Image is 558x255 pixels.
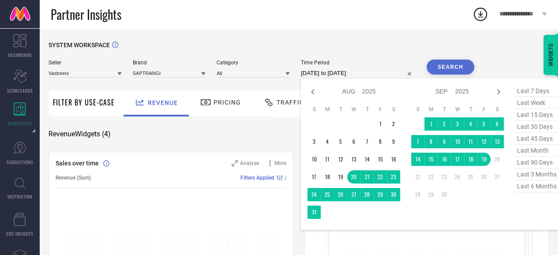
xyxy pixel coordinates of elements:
[438,188,451,201] td: Tue Sep 30 2025
[307,153,321,166] td: Sun Aug 10 2025
[7,159,34,165] span: SUGGESTIONS
[347,135,360,148] td: Wed Aug 06 2025
[347,153,360,166] td: Wed Aug 13 2025
[464,106,477,113] th: Thursday
[424,106,438,113] th: Monday
[285,175,286,181] span: |
[477,153,491,166] td: Fri Sep 19 2025
[438,106,451,113] th: Tuesday
[427,60,474,75] button: Search
[491,153,504,166] td: Sat Sep 20 2025
[387,153,400,166] td: Sat Aug 16 2025
[360,153,374,166] td: Thu Aug 14 2025
[49,60,122,66] span: Seller
[232,160,238,166] svg: Zoom
[464,153,477,166] td: Thu Sep 18 2025
[334,153,347,166] td: Tue Aug 12 2025
[451,135,464,148] td: Wed Sep 10 2025
[472,6,488,22] div: Open download list
[148,99,178,106] span: Revenue
[491,135,504,148] td: Sat Sep 13 2025
[424,135,438,148] td: Mon Sep 08 2025
[240,175,274,181] span: Filters Applied
[360,170,374,184] td: Thu Aug 21 2025
[360,188,374,201] td: Thu Aug 28 2025
[307,206,321,219] td: Sun Aug 31 2025
[411,188,424,201] td: Sun Sep 28 2025
[347,106,360,113] th: Wednesday
[301,60,416,66] span: Time Period
[451,153,464,166] td: Wed Sep 17 2025
[307,106,321,113] th: Sunday
[8,52,32,58] span: DASHBOARD
[321,135,334,148] td: Mon Aug 04 2025
[451,170,464,184] td: Wed Sep 24 2025
[438,170,451,184] td: Tue Sep 23 2025
[347,170,360,184] td: Wed Aug 20 2025
[49,130,111,139] span: Revenue Widgets ( 4 )
[321,153,334,166] td: Mon Aug 11 2025
[438,135,451,148] td: Tue Sep 09 2025
[307,170,321,184] td: Sun Aug 17 2025
[49,41,110,49] span: SYSTEM WORKSPACE
[307,135,321,148] td: Sun Aug 03 2025
[438,153,451,166] td: Tue Sep 16 2025
[424,153,438,166] td: Mon Sep 15 2025
[374,188,387,201] td: Fri Aug 29 2025
[374,117,387,131] td: Fri Aug 01 2025
[424,170,438,184] td: Mon Sep 22 2025
[477,106,491,113] th: Friday
[491,117,504,131] td: Sat Sep 06 2025
[274,160,286,166] span: More
[464,117,477,131] td: Thu Sep 04 2025
[387,170,400,184] td: Sat Aug 23 2025
[321,188,334,201] td: Mon Aug 25 2025
[477,117,491,131] td: Fri Sep 05 2025
[451,106,464,113] th: Wednesday
[51,5,121,23] span: Partner Insights
[321,170,334,184] td: Mon Aug 18 2025
[374,153,387,166] td: Fri Aug 15 2025
[56,160,99,167] span: Sales over time
[53,97,115,108] span: Filter By Use-Case
[374,106,387,113] th: Friday
[374,170,387,184] td: Fri Aug 22 2025
[451,117,464,131] td: Wed Sep 03 2025
[477,170,491,184] td: Fri Sep 26 2025
[477,135,491,148] td: Fri Sep 12 2025
[387,188,400,201] td: Sat Aug 30 2025
[387,135,400,148] td: Sat Aug 09 2025
[321,106,334,113] th: Monday
[307,188,321,201] td: Sun Aug 24 2025
[424,188,438,201] td: Mon Sep 29 2025
[301,68,416,79] input: Select time period
[7,193,32,200] span: INSPIRATION
[56,175,91,181] span: Revenue (Sum)
[411,153,424,166] td: Sun Sep 14 2025
[464,170,477,184] td: Thu Sep 25 2025
[360,106,374,113] th: Thursday
[334,106,347,113] th: Tuesday
[387,117,400,131] td: Sat Aug 02 2025
[360,135,374,148] td: Thu Aug 07 2025
[347,188,360,201] td: Wed Aug 27 2025
[411,170,424,184] td: Sun Sep 21 2025
[424,117,438,131] td: Mon Sep 01 2025
[240,160,259,166] span: Analyse
[217,60,290,66] span: Category
[374,135,387,148] td: Fri Aug 08 2025
[411,135,424,148] td: Sun Sep 07 2025
[334,135,347,148] td: Tue Aug 05 2025
[438,117,451,131] td: Tue Sep 02 2025
[213,99,241,106] span: Pricing
[8,120,32,127] span: WORKSPACE
[7,87,33,94] span: SCORECARDS
[411,106,424,113] th: Sunday
[334,170,347,184] td: Tue Aug 19 2025
[491,170,504,184] td: Sat Sep 27 2025
[464,135,477,148] td: Thu Sep 11 2025
[387,106,400,113] th: Saturday
[6,230,34,237] span: CDC INSIGHTS
[493,86,504,97] div: Next month
[277,99,304,106] span: Traffic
